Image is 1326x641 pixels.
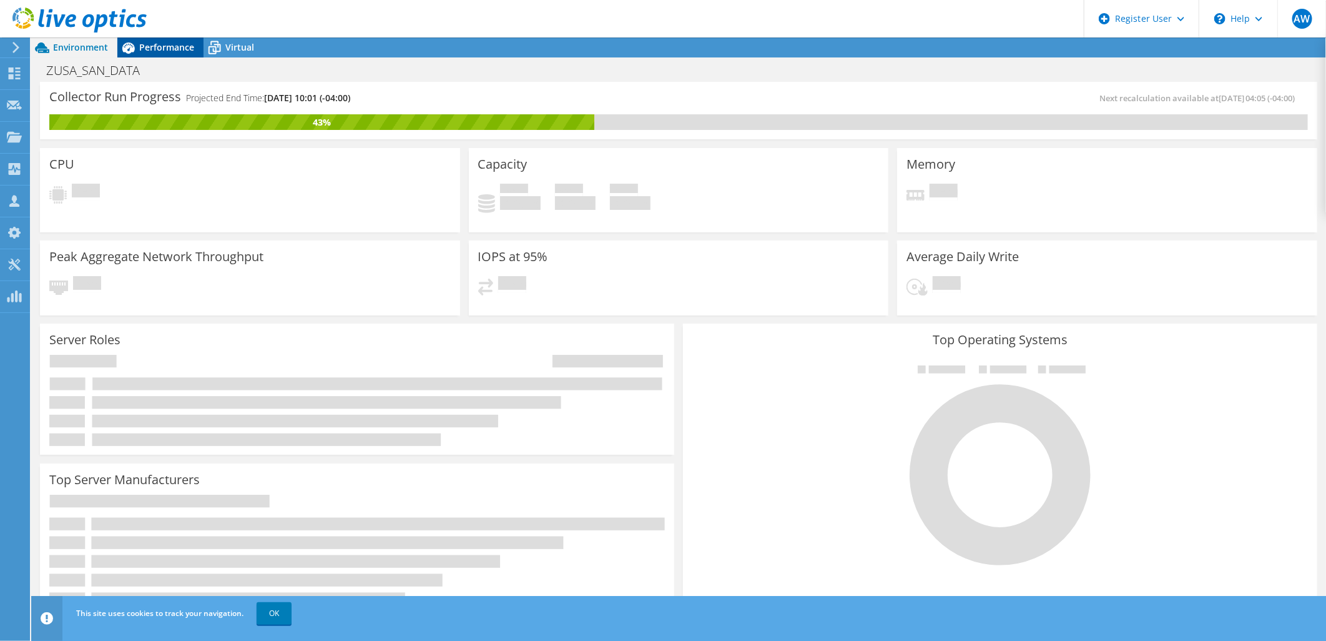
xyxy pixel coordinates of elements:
h3: Top Server Manufacturers [49,473,200,487]
span: Pending [498,276,526,293]
h3: Top Operating Systems [692,333,1308,347]
span: Pending [930,184,958,201]
div: 43% [49,116,594,129]
span: Next recalculation available at [1099,92,1302,104]
h3: Server Roles [49,333,120,347]
span: AW [1292,9,1312,29]
span: Virtual [225,41,254,53]
span: Environment [53,41,108,53]
h3: Average Daily Write [906,250,1019,264]
h1: ZUSA_SAN_DATA [41,64,159,77]
span: [DATE] 10:01 (-04:00) [264,92,350,104]
h3: IOPS at 95% [478,250,548,264]
h4: Projected End Time: [186,91,350,105]
span: Pending [72,184,100,201]
span: Total [610,184,638,196]
span: Used [500,184,528,196]
span: Pending [933,276,961,293]
h4: 0 GiB [610,196,651,210]
h4: 0 GiB [555,196,596,210]
h4: 0 GiB [500,196,541,210]
span: This site uses cookies to track your navigation. [76,608,243,619]
span: Performance [139,41,194,53]
h3: Memory [906,157,955,171]
span: Free [555,184,583,196]
svg: \n [1214,13,1225,24]
h3: Capacity [478,157,528,171]
h3: Peak Aggregate Network Throughput [49,250,263,264]
h3: CPU [49,157,74,171]
span: [DATE] 04:05 (-04:00) [1219,92,1295,104]
span: Pending [73,276,101,293]
a: OK [257,602,292,625]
